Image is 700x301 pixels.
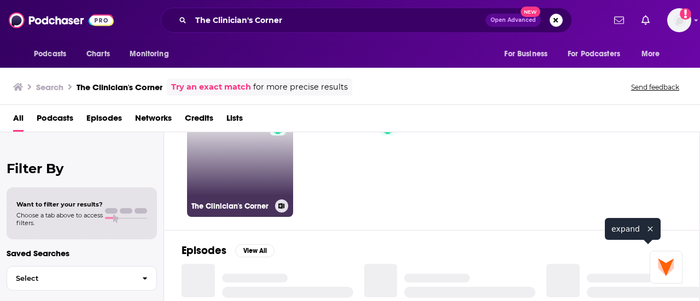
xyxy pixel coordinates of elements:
a: 35The Clinician's Corner [187,111,293,217]
span: Choose a tab above to access filters. [16,211,103,227]
button: Open AdvancedNew [486,14,541,27]
h3: The Clinician's Corner [77,82,162,92]
a: EpisodesView All [182,244,275,257]
button: Send feedback [628,82,682,92]
button: open menu [26,44,80,64]
h2: Filter By [7,161,157,176]
h3: The Clinician's Corner [191,202,271,211]
img: Podchaser - Follow, Share and Rate Podcasts [9,10,114,31]
button: Select [7,266,157,291]
a: Episodes [86,109,122,132]
a: Podcasts [37,109,73,132]
h2: Episodes [182,244,226,257]
p: Saved Searches [7,248,157,258]
span: Want to filter your results? [16,200,103,208]
span: for more precise results [253,81,348,93]
div: Search podcasts, credits, & more... [161,8,572,33]
svg: Add a profile image [680,8,691,20]
a: Show notifications dropdown [637,11,654,29]
a: Networks [135,109,172,132]
a: 24 [297,111,404,217]
span: Monitoring [130,46,168,62]
button: open menu [497,44,561,64]
h3: Search [36,82,63,92]
a: Try an exact match [171,81,251,93]
a: Lists [226,109,243,132]
a: All [13,109,24,132]
span: Open Advanced [491,17,536,23]
span: Podcasts [34,46,66,62]
span: New [521,7,540,17]
button: open menu [122,44,183,64]
span: Logged in as Ashley_Beenen [667,8,691,32]
button: open menu [561,44,636,64]
span: Select [7,275,133,282]
span: More [641,46,660,62]
button: Show profile menu [667,8,691,32]
button: open menu [634,44,674,64]
span: For Podcasters [568,46,620,62]
a: Credits [185,109,213,132]
input: Search podcasts, credits, & more... [191,11,486,29]
a: Charts [79,44,116,64]
img: User Profile [667,8,691,32]
span: For Business [504,46,547,62]
span: Charts [86,46,110,62]
a: Show notifications dropdown [610,11,628,29]
button: View All [235,244,275,257]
